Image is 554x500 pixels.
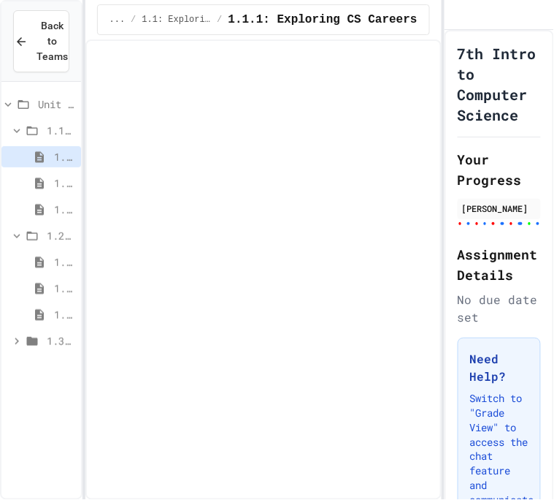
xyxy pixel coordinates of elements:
[228,11,418,29] span: 1.1.1: Exploring CS Careers
[462,202,536,215] div: [PERSON_NAME]
[54,149,75,164] span: 1.1.1: Exploring CS Careers
[47,228,75,243] span: 1.2: Professional Communication
[142,14,211,26] span: 1.1: Exploring CS Careers
[131,14,136,26] span: /
[54,307,75,322] span: 1.2.3 Professional Communication Challenge
[54,202,75,217] span: 1.1.3 My Top 3 CS Careers!
[458,291,541,326] div: No due date set
[47,123,75,138] span: 1.1: Exploring CS Careers
[54,175,75,191] span: 1.1.2: Exploring CS Careers - Review
[38,96,75,112] span: Unit 1: Careers & Professionalism
[13,10,69,72] button: Back to Teams
[458,244,541,285] h2: Assignment Details
[36,18,68,64] span: Back to Teams
[217,14,222,26] span: /
[54,281,75,296] span: 1.2.2 Review - Professional Communication
[458,149,541,190] h2: Your Progress
[54,254,75,270] span: 1.2.1 Professional Communication
[109,14,126,26] span: ...
[458,43,541,125] h1: 7th Intro to Computer Science
[470,350,528,385] h3: Need Help?
[47,333,75,349] span: 1.3: Ethics in Computing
